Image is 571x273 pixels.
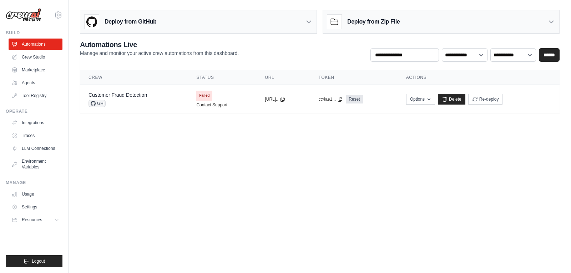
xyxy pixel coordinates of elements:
[9,90,62,101] a: Tool Registry
[346,95,363,103] a: Reset
[9,130,62,141] a: Traces
[89,92,147,98] a: Customer Fraud Detection
[196,91,212,101] span: Failed
[9,201,62,213] a: Settings
[9,143,62,154] a: LLM Connections
[9,64,62,76] a: Marketplace
[9,214,62,226] button: Resources
[438,94,465,105] a: Delete
[310,70,398,85] th: Token
[89,100,106,107] span: GH
[6,8,41,22] img: Logo
[80,50,239,57] p: Manage and monitor your active crew automations from this dashboard.
[32,258,45,264] span: Logout
[9,39,62,50] a: Automations
[319,96,343,102] button: cc4ae1...
[22,217,42,223] span: Resources
[85,15,99,29] img: GitHub Logo
[196,102,227,108] a: Contact Support
[6,255,62,267] button: Logout
[6,108,62,114] div: Operate
[9,117,62,128] a: Integrations
[347,17,400,26] h3: Deploy from Zip File
[6,30,62,36] div: Build
[80,70,188,85] th: Crew
[105,17,156,26] h3: Deploy from GitHub
[9,156,62,173] a: Environment Variables
[188,70,256,85] th: Status
[406,94,435,105] button: Options
[468,94,503,105] button: Re-deploy
[9,51,62,63] a: Crew Studio
[9,188,62,200] a: Usage
[398,70,560,85] th: Actions
[6,180,62,186] div: Manage
[256,70,310,85] th: URL
[9,77,62,89] a: Agents
[80,40,239,50] h2: Automations Live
